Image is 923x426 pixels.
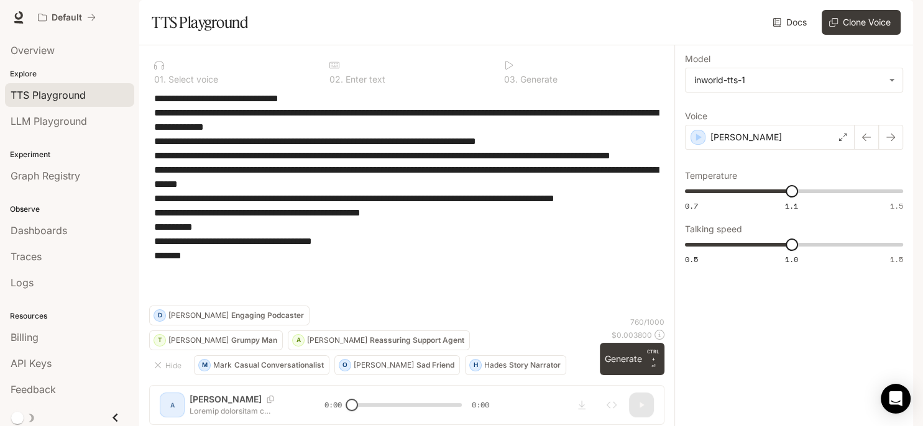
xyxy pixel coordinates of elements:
p: Default [52,12,82,23]
p: Model [685,55,710,63]
p: [PERSON_NAME] [168,312,229,319]
p: [PERSON_NAME] [307,337,367,344]
button: HHadesStory Narrator [465,355,566,375]
div: M [199,355,210,375]
p: ⏎ [647,348,659,370]
p: Select voice [166,75,218,84]
button: O[PERSON_NAME]Sad Friend [334,355,460,375]
button: MMarkCasual Conversationalist [194,355,329,375]
h1: TTS Playground [152,10,248,35]
p: Temperature [685,171,737,180]
p: Hades [484,361,507,369]
p: Story Narrator [509,361,561,369]
div: T [154,330,165,350]
p: Engaging Podcaster [231,312,304,319]
p: Enter text [343,75,385,84]
span: 1.1 [785,201,798,211]
span: 1.5 [890,254,903,265]
button: A[PERSON_NAME]Reassuring Support Agent [288,330,470,350]
p: Grumpy Man [231,337,277,344]
p: 0 3 . [504,75,518,84]
div: inworld-tts-1 [686,68,902,92]
div: H [470,355,481,375]
p: $ 0.003800 [612,330,652,340]
button: All workspaces [32,5,101,30]
p: Talking speed [685,225,742,233]
button: T[PERSON_NAME]Grumpy Man [149,330,283,350]
p: Voice [685,112,707,120]
a: Docs [770,10,812,35]
p: CTRL + [647,348,659,363]
div: A [293,330,304,350]
p: Mark [213,361,232,369]
p: [PERSON_NAME] [710,131,782,143]
span: 1.0 [785,254,798,265]
p: 0 2 . [329,75,343,84]
p: Generate [518,75,558,84]
p: [PERSON_NAME] [168,337,229,344]
span: 0.5 [685,254,698,265]
div: inworld-tts-1 [694,74,883,86]
p: 760 / 1000 [630,317,664,327]
p: 0 1 . [154,75,166,84]
button: Clone Voice [822,10,901,35]
p: [PERSON_NAME] [354,361,414,369]
p: Sad Friend [416,361,454,369]
span: 0.7 [685,201,698,211]
div: Open Intercom Messenger [881,384,911,414]
div: O [339,355,351,375]
button: GenerateCTRL +⏎ [600,343,664,375]
p: Reassuring Support Agent [370,337,464,344]
button: Hide [149,355,189,375]
span: 1.5 [890,201,903,211]
button: D[PERSON_NAME]Engaging Podcaster [149,306,310,325]
div: D [154,306,165,325]
p: Casual Conversationalist [234,361,324,369]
